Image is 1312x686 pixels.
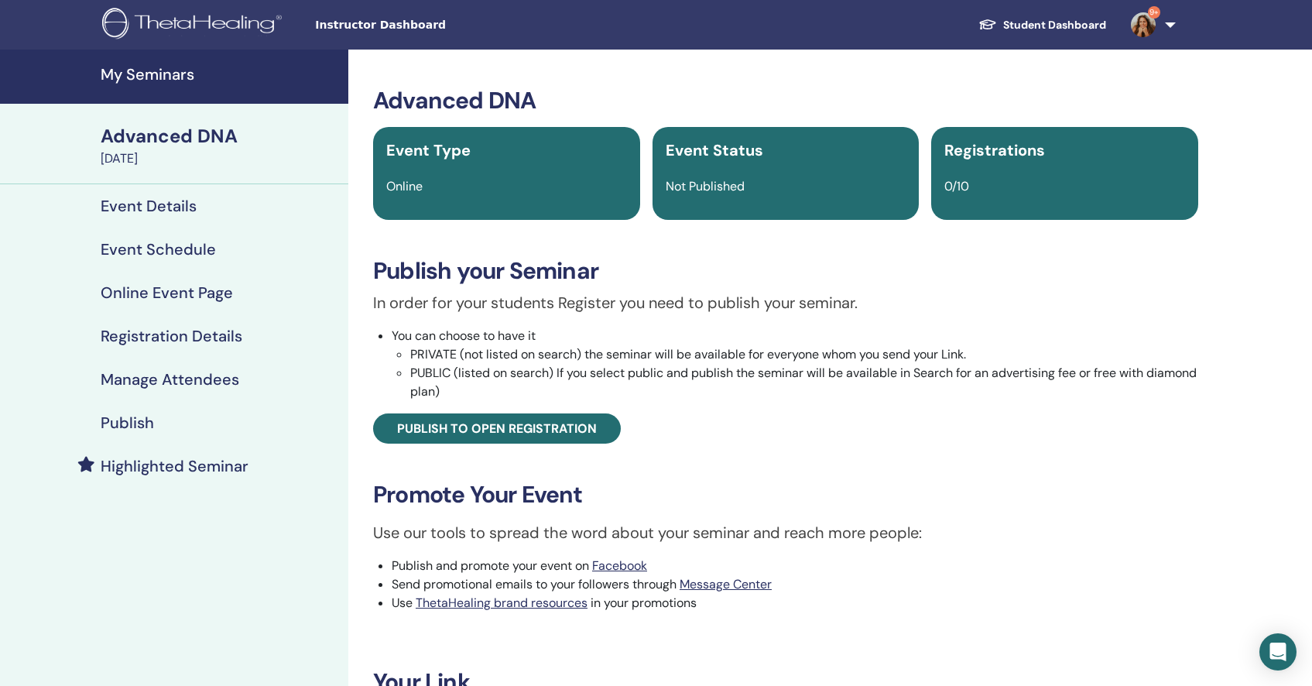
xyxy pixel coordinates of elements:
li: PRIVATE (not listed on search) the seminar will be available for everyone whom you send your Link. [410,345,1198,364]
div: Advanced DNA [101,123,339,149]
div: [DATE] [101,149,339,168]
li: Publish and promote your event on [392,557,1198,575]
div: Open Intercom Messenger [1259,633,1297,671]
li: Send promotional emails to your followers through [392,575,1198,594]
img: default.jpg [1131,12,1156,37]
img: logo.png [102,8,287,43]
h4: Registration Details [101,327,242,345]
a: ThetaHealing brand resources [416,595,587,611]
span: Instructor Dashboard [315,17,547,33]
span: Online [386,178,423,194]
p: Use our tools to spread the word about your seminar and reach more people: [373,521,1198,544]
p: In order for your students Register you need to publish your seminar. [373,291,1198,314]
span: Publish to open registration [397,420,597,437]
a: Publish to open registration [373,413,621,444]
span: Event Status [666,140,763,160]
h4: Online Event Page [101,283,233,302]
h3: Advanced DNA [373,87,1198,115]
li: Use in your promotions [392,594,1198,612]
span: Registrations [944,140,1045,160]
a: Message Center [680,576,772,592]
span: 0/10 [944,178,969,194]
li: PUBLIC (listed on search) If you select public and publish the seminar will be available in Searc... [410,364,1198,401]
h4: Event Schedule [101,240,216,259]
a: Student Dashboard [966,11,1118,39]
h3: Promote Your Event [373,481,1198,509]
h4: Publish [101,413,154,432]
span: Event Type [386,140,471,160]
h4: Event Details [101,197,197,215]
span: 9+ [1148,6,1160,19]
h4: Highlighted Seminar [101,457,248,475]
img: graduation-cap-white.svg [978,18,997,31]
a: Advanced DNA[DATE] [91,123,348,168]
span: Not Published [666,178,745,194]
li: You can choose to have it [392,327,1198,401]
h4: Manage Attendees [101,370,239,389]
a: Facebook [592,557,647,574]
h3: Publish your Seminar [373,257,1198,285]
h4: My Seminars [101,65,339,84]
